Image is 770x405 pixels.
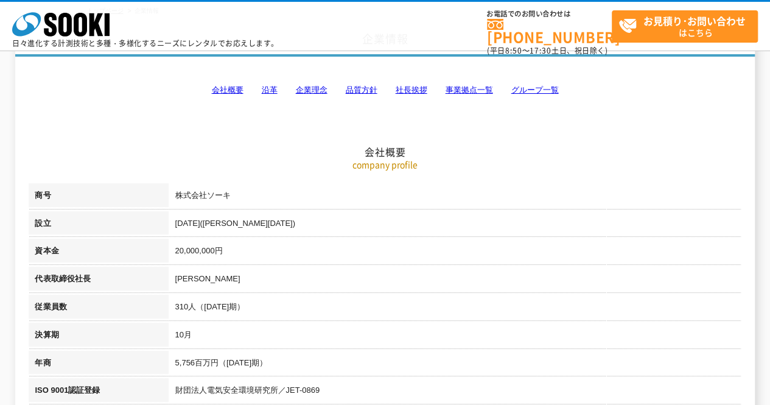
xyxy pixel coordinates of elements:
span: (平日 ～ 土日、祝日除く) [487,45,607,56]
th: 代表取締役社長 [29,267,169,295]
td: 20,000,000円 [169,239,741,267]
span: お電話でのお問い合わせは [487,10,612,18]
th: 従業員数 [29,295,169,323]
a: 会社概要 [211,85,243,94]
td: [PERSON_NAME] [169,267,741,295]
th: 商号 [29,183,169,211]
h2: 会社概要 [29,24,741,158]
td: [DATE]([PERSON_NAME][DATE]) [169,211,741,239]
th: 決算期 [29,323,169,351]
a: お見積り･お問い合わせはこちら [612,10,758,43]
strong: お見積り･お問い合わせ [643,13,746,28]
a: 品質方針 [345,85,377,94]
a: 社長挨拶 [395,85,427,94]
td: 310人（[DATE]期） [169,295,741,323]
span: はこちら [618,11,757,41]
span: 8:50 [505,45,522,56]
a: 事業拠点一覧 [445,85,492,94]
p: company profile [29,158,741,171]
td: 株式会社ソーキ [169,183,741,211]
a: グループ一覧 [511,85,558,94]
td: 5,756百万円（[DATE]期） [169,351,741,379]
th: 年商 [29,351,169,379]
span: 17:30 [530,45,551,56]
th: 資本金 [29,239,169,267]
a: 企業理念 [295,85,327,94]
th: 設立 [29,211,169,239]
td: 10月 [169,323,741,351]
a: [PHONE_NUMBER] [487,19,612,44]
a: 沿革 [261,85,277,94]
p: 日々進化する計測技術と多種・多様化するニーズにレンタルでお応えします。 [12,40,279,47]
